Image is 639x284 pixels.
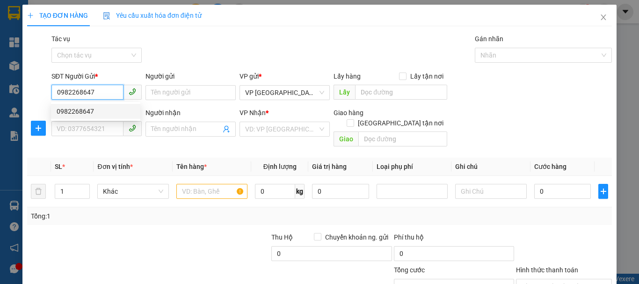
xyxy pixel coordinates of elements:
button: plus [31,121,46,136]
span: Yêu cầu xuất hóa đơn điện tử [103,12,202,19]
div: Tổng: 1 [31,211,247,221]
button: plus [598,184,608,199]
span: Giá trị hàng [312,163,347,170]
label: Tác vụ [51,35,70,43]
span: Lấy [334,85,355,100]
img: icon [103,12,110,20]
span: plus [27,12,34,19]
span: Đơn vị tính [97,163,132,170]
span: Thu Hộ [271,233,293,241]
div: 0982268647 [57,106,135,117]
input: Dọc đường [355,85,447,100]
label: Hình thức thanh toán [516,266,578,274]
th: Ghi chú [451,158,530,176]
span: kg [295,184,305,199]
span: Định lượng [263,163,297,170]
button: Close [590,5,617,31]
span: Chuyển khoản ng. gửi [321,232,392,242]
span: Khác [103,184,163,198]
span: plus [31,124,45,132]
input: Dọc đường [358,131,447,146]
span: Giao [334,131,358,146]
div: VP gửi [240,71,330,81]
span: SL [55,163,62,170]
input: Ghi Chú [455,184,526,199]
div: 0982268647 [51,104,140,119]
span: phone [129,124,136,132]
th: Loại phụ phí [373,158,451,176]
span: Tổng cước [394,266,425,274]
span: phone [129,88,136,95]
span: VP Nhận [240,109,266,117]
span: Giao hàng [334,109,363,117]
label: Gán nhãn [475,35,503,43]
input: 0 [312,184,369,199]
input: VD: Bàn, Ghế [176,184,247,199]
span: TẠO ĐƠN HÀNG [27,12,88,19]
div: Người nhận [145,108,236,118]
span: Cước hàng [534,163,566,170]
span: Lấy tận nơi [407,71,447,81]
span: VP Bình Lộc [245,86,324,100]
span: close [600,14,607,21]
div: Phí thu hộ [394,232,514,246]
span: Tên hàng [176,163,207,170]
div: SĐT Người Gửi [51,71,142,81]
span: user-add [223,125,230,133]
span: Lấy hàng [334,73,361,80]
div: Người gửi [145,71,236,81]
span: plus [599,188,608,195]
button: delete [31,184,46,199]
span: [GEOGRAPHIC_DATA] tận nơi [354,118,447,128]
